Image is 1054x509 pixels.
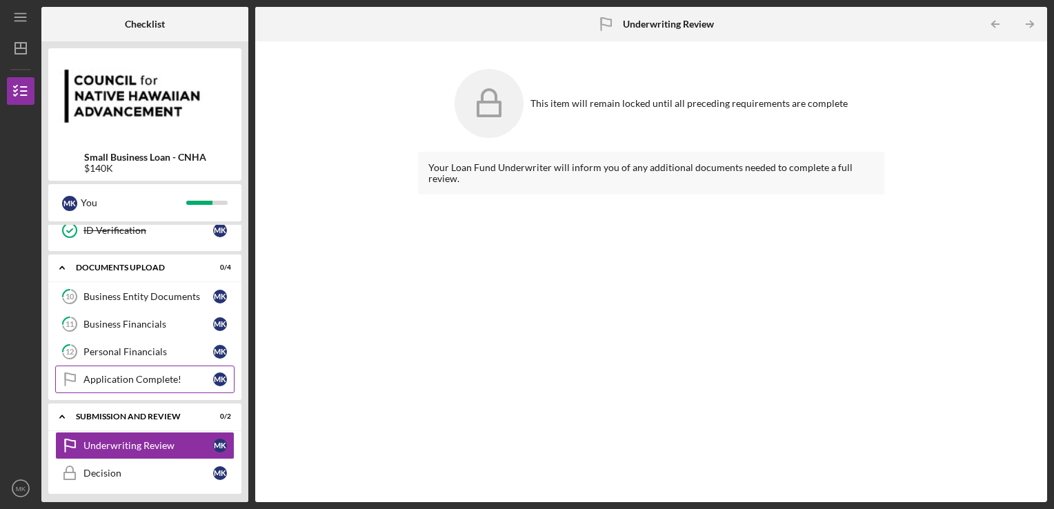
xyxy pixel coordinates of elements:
[76,412,197,421] div: SUBMISSION AND REVIEW
[83,225,213,236] div: ID Verification
[83,468,213,479] div: Decision
[55,310,235,338] a: 11Business FinancialsMK
[7,475,34,502] button: MK
[55,459,235,487] a: DecisionMK
[55,338,235,366] a: 12Personal FinancialsMK
[206,412,231,421] div: 0 / 2
[428,162,875,184] div: Your Loan Fund Underwriter will inform you of any additional documents needed to complete a full ...
[55,283,235,310] a: 10Business Entity DocumentsMK
[55,432,235,459] a: Underwriting ReviewMK
[623,19,714,30] b: Underwriting Review
[213,223,227,237] div: M K
[66,348,74,357] tspan: 12
[213,290,227,303] div: M K
[84,152,206,163] b: Small Business Loan - CNHA
[83,319,213,330] div: Business Financials
[62,196,77,211] div: M K
[55,366,235,393] a: Application Complete!MK
[213,372,227,386] div: M K
[213,317,227,331] div: M K
[206,263,231,272] div: 0 / 4
[48,55,241,138] img: Product logo
[213,439,227,452] div: M K
[66,320,74,329] tspan: 11
[83,440,213,451] div: Underwriting Review
[83,346,213,357] div: Personal Financials
[213,345,227,359] div: M K
[213,466,227,480] div: M K
[125,19,165,30] b: Checklist
[66,292,74,301] tspan: 10
[16,485,26,492] text: MK
[55,217,235,244] a: ID VerificationMK
[81,191,186,214] div: You
[83,374,213,385] div: Application Complete!
[530,98,848,109] div: This item will remain locked until all preceding requirements are complete
[84,163,206,174] div: $140K
[76,263,197,272] div: DOCUMENTS UPLOAD
[83,291,213,302] div: Business Entity Documents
